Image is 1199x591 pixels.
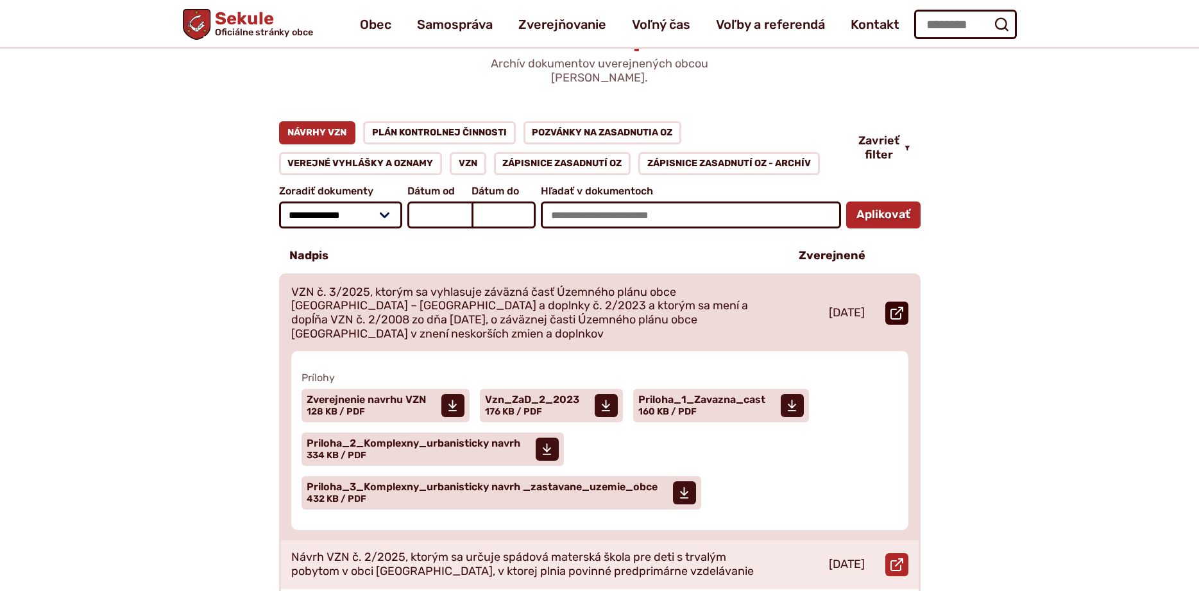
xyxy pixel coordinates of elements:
p: Návrh VZN č. 2/2025, ktorým sa určuje spádová materská škola pre deti s trvalým pobytom v obci [G... [291,551,769,578]
a: Priloha_1_Zavazna_cast 160 KB / PDF [633,389,809,422]
span: 176 KB / PDF [485,406,542,417]
a: Plán kontrolnej činnosti [363,121,516,144]
p: Archív dokumentov uverejnených obcou [PERSON_NAME]. [446,57,754,85]
p: [DATE] [829,306,865,320]
span: 128 KB / PDF [307,406,365,417]
span: 432 KB / PDF [307,493,366,504]
span: Priloha_1_Zavazna_cast [638,395,765,405]
p: [DATE] [829,558,865,572]
button: Aplikovať [846,201,921,228]
a: VZN [450,152,486,175]
span: Zavrieť filter [858,134,899,162]
span: 160 KB / PDF [638,406,697,417]
a: Zápisnice zasadnutí OZ - ARCHÍV [638,152,820,175]
a: Zápisnice zasadnutí OZ [494,152,631,175]
p: Zverejnené [799,249,865,263]
span: Zverejnenie navrhu VZN [307,395,426,405]
p: Nadpis [289,249,328,263]
span: Hľadať v dokumentoch [541,185,840,197]
a: Zverejnenie navrhu VZN 128 KB / PDF [302,389,470,422]
span: 334 KB / PDF [307,450,366,461]
span: Prílohy [302,372,898,384]
span: Oficiálne stránky obce [214,28,313,37]
button: Zavrieť filter [848,134,921,162]
a: Priloha_2_Komplexny_urbanisticky navrh 334 KB / PDF [302,433,564,466]
a: Vzn_ZaD_2_2023 176 KB / PDF [480,389,623,422]
p: VZN č. 3/2025, ktorým sa vyhlasuje záväzná časť Územného plánu obce [GEOGRAPHIC_DATA] – [GEOGRAPH... [291,286,769,341]
span: Priloha_3_Komplexny_urbanisticky navrh _zastavane_uzemie_obce [307,482,658,492]
span: Vzn_ZaD_2_2023 [485,395,579,405]
input: Dátum do [472,201,536,228]
a: Obec [360,6,391,42]
a: Kontakt [851,6,899,42]
a: Samospráva [417,6,493,42]
input: Hľadať v dokumentoch [541,201,840,228]
span: Zoradiť dokumenty [279,185,403,197]
a: Voľný čas [632,6,690,42]
a: Pozvánky na zasadnutia OZ [523,121,682,144]
select: Zoradiť dokumenty [279,201,403,228]
a: Zverejňovanie [518,6,606,42]
a: Voľby a referendá [716,6,825,42]
input: Dátum od [407,201,472,228]
span: Sekule [210,10,313,37]
span: Dátum od [407,185,472,197]
span: Dátum do [472,185,536,197]
a: Verejné vyhlášky a oznamy [279,152,443,175]
a: Priloha_3_Komplexny_urbanisticky navrh _zastavane_uzemie_obce 432 KB / PDF [302,476,701,510]
a: Návrhy VZN [279,121,356,144]
a: Logo Sekule, prejsť na domovskú stránku. [183,9,313,40]
span: Priloha_2_Komplexny_urbanisticky navrh [307,438,520,449]
img: Prejsť na domovskú stránku [183,9,210,40]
